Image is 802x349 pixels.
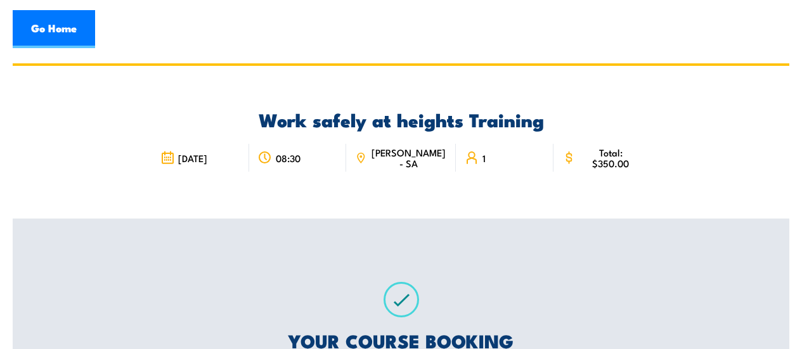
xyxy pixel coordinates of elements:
[276,153,301,163] span: 08:30
[13,10,95,48] a: Go Home
[482,153,486,163] span: 1
[579,147,642,168] span: Total: $350.00
[370,147,447,168] span: [PERSON_NAME] - SA
[152,111,650,127] h2: Work safely at heights Training
[178,153,207,163] span: [DATE]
